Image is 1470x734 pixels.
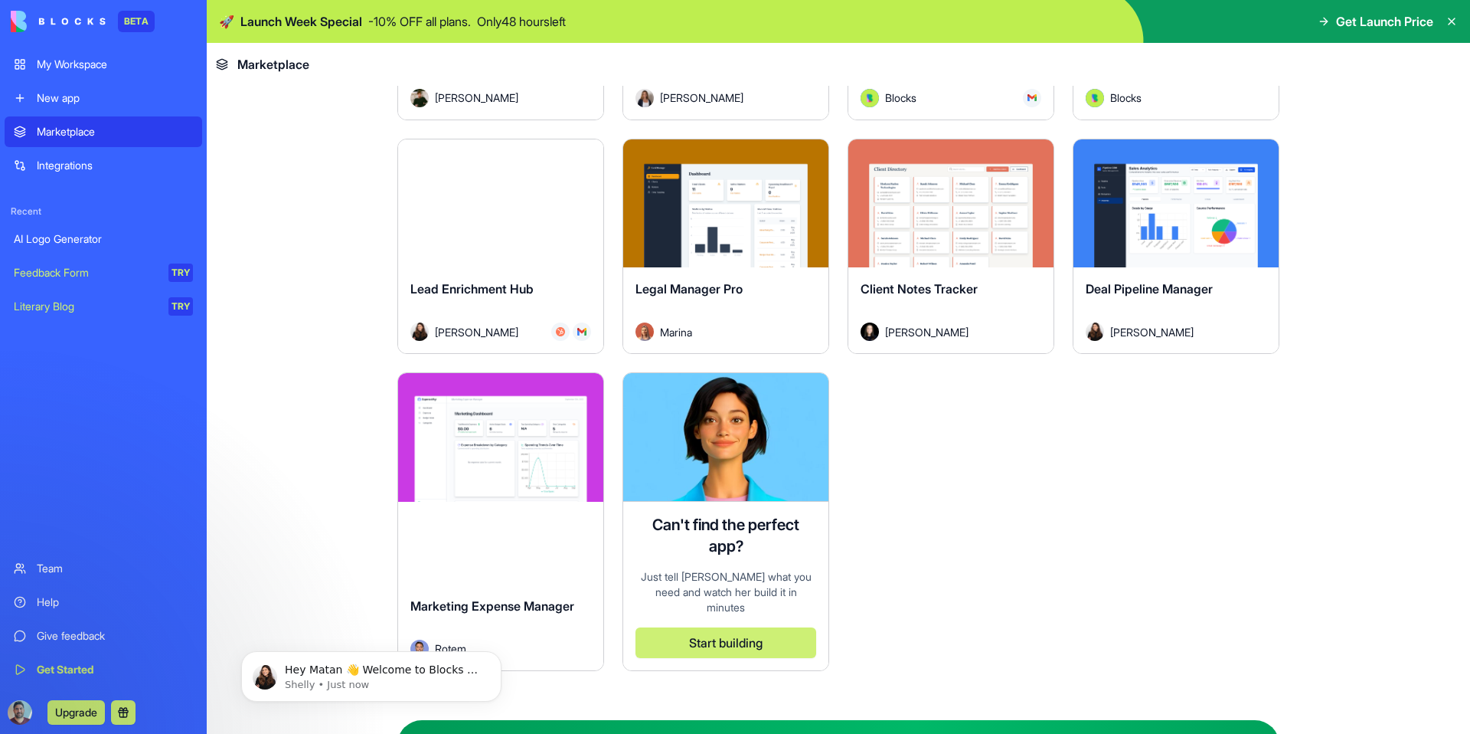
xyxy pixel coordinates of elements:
[5,291,202,322] a: Literary BlogTRY
[1110,90,1142,106] span: Blocks
[5,150,202,181] a: Integrations
[635,514,816,557] h4: Can't find the perfect app?
[14,231,193,247] div: AI Logo Generator
[14,299,158,314] div: Literary Blog
[37,158,193,173] div: Integrations
[5,553,202,584] a: Team
[368,12,471,31] p: - 10 % OFF all plans.
[635,323,654,341] img: Avatar
[635,569,816,615] div: Just tell [PERSON_NAME] what you need and watch her build it in minutes
[435,324,518,340] span: [PERSON_NAME]
[622,372,829,671] a: Ella AI assistantCan't find the perfect app?Just tell [PERSON_NAME] what you need and watch her b...
[168,264,193,282] div: TRY
[5,205,202,218] span: Recent
[1086,281,1213,297] span: Deal Pipeline Manager
[5,224,202,254] a: AI Logo Generator
[219,12,234,31] span: 🚀
[435,90,518,106] span: [PERSON_NAME]
[848,139,1054,355] a: Client Notes TrackerAvatar[PERSON_NAME]
[635,89,654,107] img: Avatar
[410,598,574,614] span: Marketing Expense Manager
[37,90,193,106] div: New app
[861,323,879,341] img: Avatar
[5,257,202,288] a: Feedback FormTRY
[37,628,193,644] div: Give feedback
[5,83,202,113] a: New app
[37,595,193,610] div: Help
[237,55,309,74] span: Marketplace
[660,324,692,340] span: Marina
[397,139,604,355] a: Lead Enrichment HubAvatar[PERSON_NAME]
[47,704,105,719] a: Upgrade
[410,89,429,107] img: Avatar
[635,281,743,297] span: Legal Manager Pro
[1086,323,1104,341] img: Avatar
[118,11,155,32] div: BETA
[37,57,193,72] div: My Workspace
[218,619,524,726] iframe: Intercom notifications message
[556,327,565,336] img: Hubspot_zz4hgj.svg
[410,323,429,341] img: Avatar
[8,700,32,725] img: ACg8ocLijkUNbVhK_FslPtQA4U9XzpnJlNqAzvPBlNMDUnqe5shbs_g=s96-c
[5,587,202,618] a: Help
[37,662,193,677] div: Get Started
[11,11,155,32] a: BETA
[397,372,604,671] a: Marketing Expense ManagerAvatarRotem
[47,700,105,725] button: Upgrade
[5,116,202,147] a: Marketplace
[14,265,158,280] div: Feedback Form
[577,327,586,336] img: Gmail_trouth.svg
[37,124,193,139] div: Marketplace
[37,561,193,576] div: Team
[11,11,106,32] img: logo
[885,90,916,106] span: Blocks
[660,90,743,106] span: [PERSON_NAME]
[1336,12,1433,31] span: Get Launch Price
[623,373,828,501] img: Ella AI assistant
[168,297,193,316] div: TRY
[1086,89,1104,107] img: Avatar
[240,12,362,31] span: Launch Week Special
[1073,139,1279,355] a: Deal Pipeline ManagerAvatar[PERSON_NAME]
[1110,324,1194,340] span: [PERSON_NAME]
[635,628,816,658] button: Start building
[410,281,534,297] span: Lead Enrichment Hub
[477,12,566,31] p: Only 48 hours left
[5,654,202,685] a: Get Started
[5,621,202,651] a: Give feedback
[861,89,879,107] img: Avatar
[885,324,969,340] span: [PERSON_NAME]
[622,139,829,355] a: Legal Manager ProAvatarMarina
[5,49,202,80] a: My Workspace
[1027,93,1037,103] img: Gmail_trouth.svg
[861,281,978,297] span: Client Notes Tracker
